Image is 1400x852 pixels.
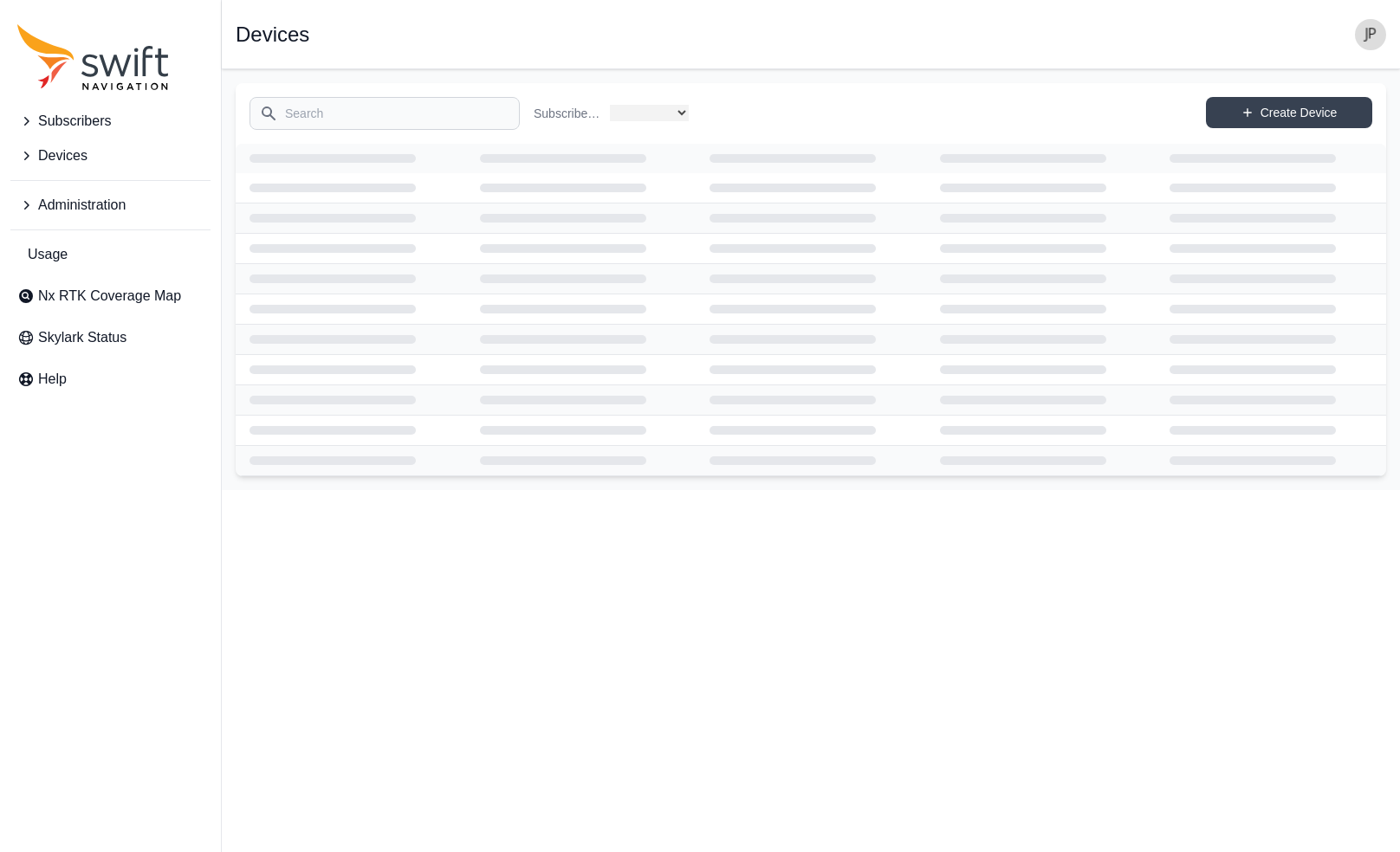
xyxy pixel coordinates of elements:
button: Devices [10,139,211,173]
span: Devices [38,145,87,166]
span: Usage [28,244,68,265]
span: Skylark Status [38,327,126,348]
button: Administration [10,188,211,223]
label: Subscriber Name [534,105,603,122]
img: user photo [1355,19,1386,50]
a: Nx RTK Coverage Map [10,279,211,313]
input: Search [250,97,520,130]
a: Skylark Status [10,320,211,355]
a: Help [10,362,211,397]
span: Subscribers [38,111,111,132]
h1: Devices [236,24,309,45]
a: Usage [10,237,211,272]
span: Nx RTK Coverage Map [38,286,181,307]
a: Create Device [1206,97,1372,128]
span: Administration [38,195,126,216]
span: Help [38,369,67,390]
button: Subscribers [10,104,211,139]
